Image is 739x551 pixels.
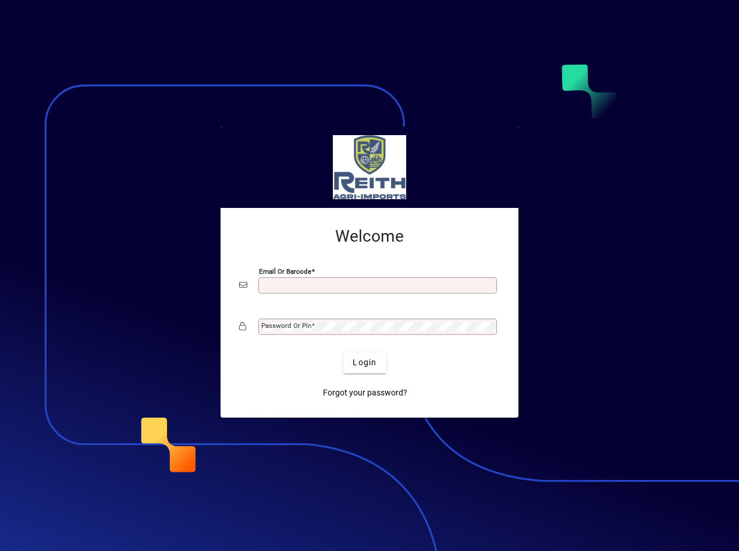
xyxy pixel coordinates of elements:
a: Forgot your password? [318,383,412,404]
h2: Welcome [239,227,500,246]
button: Login [343,352,386,373]
span: Forgot your password? [323,387,407,399]
mat-label: Email or Barcode [259,267,311,275]
mat-label: Password or Pin [261,322,311,330]
span: Login [353,356,376,369]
